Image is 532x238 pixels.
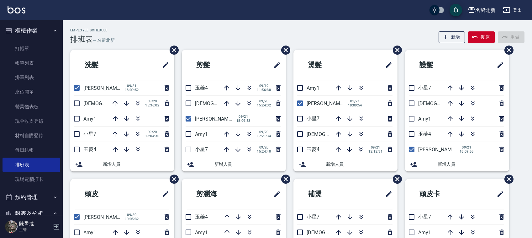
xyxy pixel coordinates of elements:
[83,131,96,137] span: 小星7
[8,6,25,14] img: Logo
[75,183,133,205] h2: 頭皮
[83,230,96,235] span: Amy1
[418,131,431,137] span: 玉菱4
[326,161,392,168] span: 新增人員
[125,213,139,217] span: 09/20
[158,187,169,202] span: 修改班表的標題
[195,214,208,220] span: 玉菱4
[500,170,514,188] span: 刪除班表
[493,57,504,73] span: 修改班表的標題
[3,158,60,172] a: 排班表
[195,230,208,235] span: Amy1
[195,100,250,106] span: [DEMOGRAPHIC_DATA]9
[125,217,139,221] span: 10:05:32
[468,31,495,43] button: 復原
[165,41,180,59] span: 刪除班表
[450,4,462,16] button: save
[195,146,208,152] span: 小星7
[418,214,431,220] span: 小星7
[418,85,431,91] span: 小星7
[145,130,159,134] span: 09/20
[257,84,271,88] span: 09/19
[19,227,51,233] p: 主管
[405,157,509,171] div: 新增人員
[70,157,174,171] div: 新增人員
[3,128,60,143] a: 材料自購登錄
[75,54,133,76] h2: 洗髮
[500,4,524,16] button: 登出
[475,6,495,14] div: 名留北新
[83,85,124,91] span: [PERSON_NAME]2
[307,116,319,122] span: 小星7
[438,161,504,168] span: 新增人員
[439,31,465,43] button: 新增
[460,149,474,154] span: 18:09:55
[3,56,60,70] a: 帳單列表
[368,145,382,149] span: 09/21
[298,183,356,205] h2: 補燙
[19,221,51,227] h5: 陳盈臻
[187,183,248,205] h2: 剪瀏海
[298,54,356,76] h2: 燙髮
[410,54,468,76] h2: 護髮
[83,146,96,152] span: 玉菱4
[493,187,504,202] span: 修改班表的標題
[465,4,498,17] button: 名留北新
[70,35,93,44] h3: 排班表
[277,170,291,188] span: 刪除班表
[368,149,382,154] span: 12:12:31
[307,131,361,137] span: [DEMOGRAPHIC_DATA]9
[125,84,139,88] span: 09/21
[70,28,115,32] h2: Employee Schedule
[3,189,60,205] button: 預約管理
[381,57,392,73] span: 修改班表的標題
[165,170,180,188] span: 刪除班表
[145,99,159,103] span: 09/20
[388,170,403,188] span: 刪除班表
[257,149,271,154] span: 15:24:40
[307,146,319,152] span: 玉菱4
[293,157,398,171] div: 新增人員
[83,214,124,220] span: [PERSON_NAME]2
[3,172,60,187] a: 現場電腦打卡
[307,85,319,91] span: Amy1
[460,145,474,149] span: 09/21
[3,205,60,222] button: 報表及分析
[388,41,403,59] span: 刪除班表
[236,115,250,119] span: 09/21
[418,147,459,153] span: [PERSON_NAME]2
[307,230,361,235] span: [DEMOGRAPHIC_DATA]9
[3,85,60,99] a: 座位開單
[83,100,138,106] span: [DEMOGRAPHIC_DATA]9
[195,85,208,91] span: 玉菱4
[348,103,362,107] span: 18:09:54
[5,220,18,233] img: Person
[3,143,60,157] a: 每日結帳
[158,57,169,73] span: 修改班表的標題
[3,100,60,114] a: 營業儀表板
[418,100,473,106] span: [DEMOGRAPHIC_DATA]9
[381,187,392,202] span: 修改班表的標題
[257,88,271,92] span: 11:56:30
[257,145,271,149] span: 09/20
[348,99,362,103] span: 09/21
[125,88,139,92] span: 18:09:52
[3,23,60,39] button: 櫃檯作業
[418,116,431,122] span: Amy1
[93,37,115,44] h6: — 名留北新
[410,183,471,205] h2: 頭皮卡
[277,41,291,59] span: 刪除班表
[3,114,60,128] a: 現金收支登錄
[195,131,208,137] span: Amy1
[307,214,319,220] span: 小星7
[257,103,271,107] span: 15:24:32
[257,130,271,134] span: 09/20
[145,103,159,107] span: 15:36:02
[195,116,235,122] span: [PERSON_NAME]2
[418,230,431,235] span: Amy1
[3,41,60,56] a: 打帳單
[187,54,245,76] h2: 剪髮
[257,99,271,103] span: 09/20
[270,187,281,202] span: 修改班表的標題
[214,161,281,168] span: 新增人員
